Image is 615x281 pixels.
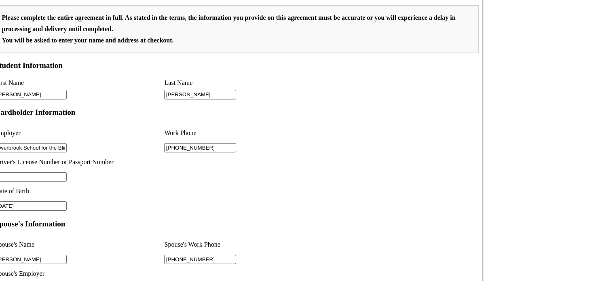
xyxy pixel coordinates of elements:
input: Page [68,2,89,11]
li: Work Phone [164,124,334,142]
li: Last Name [164,77,334,89]
span: of 2 [89,2,101,11]
li: Spouse's Work Phone [164,236,334,254]
select: Zoom [230,2,288,10]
